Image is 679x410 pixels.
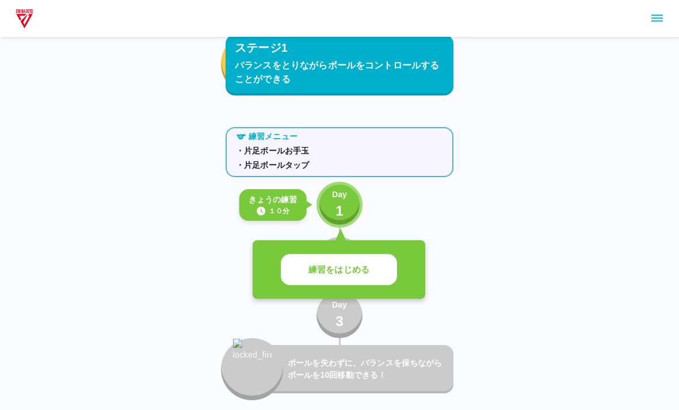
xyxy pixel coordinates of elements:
button: locked_fire_icon [221,338,283,400]
p: １０分 [269,206,289,216]
p: 3 [335,311,344,332]
p: ボールを失わずに、バランスを保ちながらボールを10回移動できる！ [288,357,449,381]
button: Day3 [316,292,363,338]
p: きょうの練習 [249,194,297,206]
button: 練習をはじめる [281,254,397,286]
p: Day [332,189,347,201]
p: バランスをとりながらボールをコントロールすることができる [235,59,444,86]
p: ステージ1 [235,39,288,56]
button: sidemenu [647,9,667,28]
button: fire_icon [221,33,283,95]
img: dummy [14,7,35,30]
p: ・片足ボールタップ [236,159,443,171]
p: 練習をはじめる [308,263,369,277]
p: 1 [335,201,344,221]
p: ・片足ボールお手玉 [236,145,443,157]
p: Day [332,299,347,311]
img: locked_fire_icon [233,339,272,386]
button: Day1 [316,182,363,228]
p: 練習メニュー [249,131,297,143]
